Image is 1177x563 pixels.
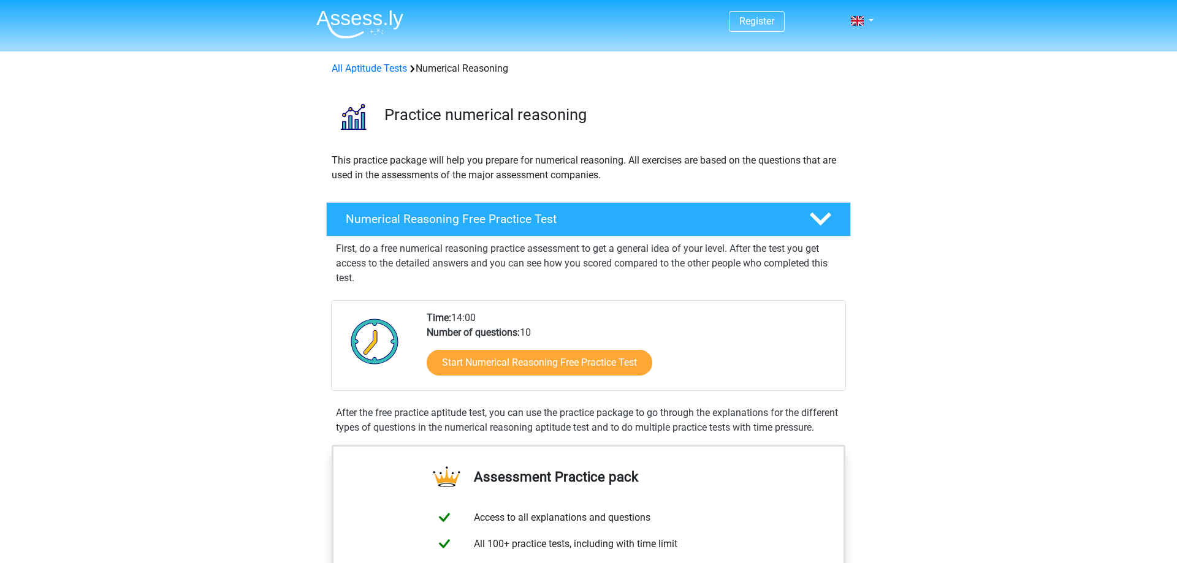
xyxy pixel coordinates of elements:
[427,350,652,376] a: Start Numerical Reasoning Free Practice Test
[321,202,856,236] a: Numerical Reasoning Free Practice Test
[336,241,841,285] p: First, do a free numerical reasoning practice assessment to get a general idea of your level. Aft...
[427,312,451,323] b: Time:
[346,212,790,226] h4: Numerical Reasoning Free Practice Test
[316,10,403,39] img: Assessly
[417,311,845,390] div: 14:00 10
[331,406,846,435] div: After the free practice aptitude test, you can use the practice package to go through the explana...
[332,153,845,183] p: This practice package will help you prepare for numerical reasoning. All exercises are based on t...
[327,61,850,76] div: Numerical Reasoning
[384,105,841,124] h3: Practice numerical reasoning
[344,311,406,372] img: Clock
[332,62,407,74] a: All Aptitude Tests
[427,327,520,338] b: Number of questions:
[739,15,774,27] a: Register
[327,91,379,143] img: numerical reasoning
